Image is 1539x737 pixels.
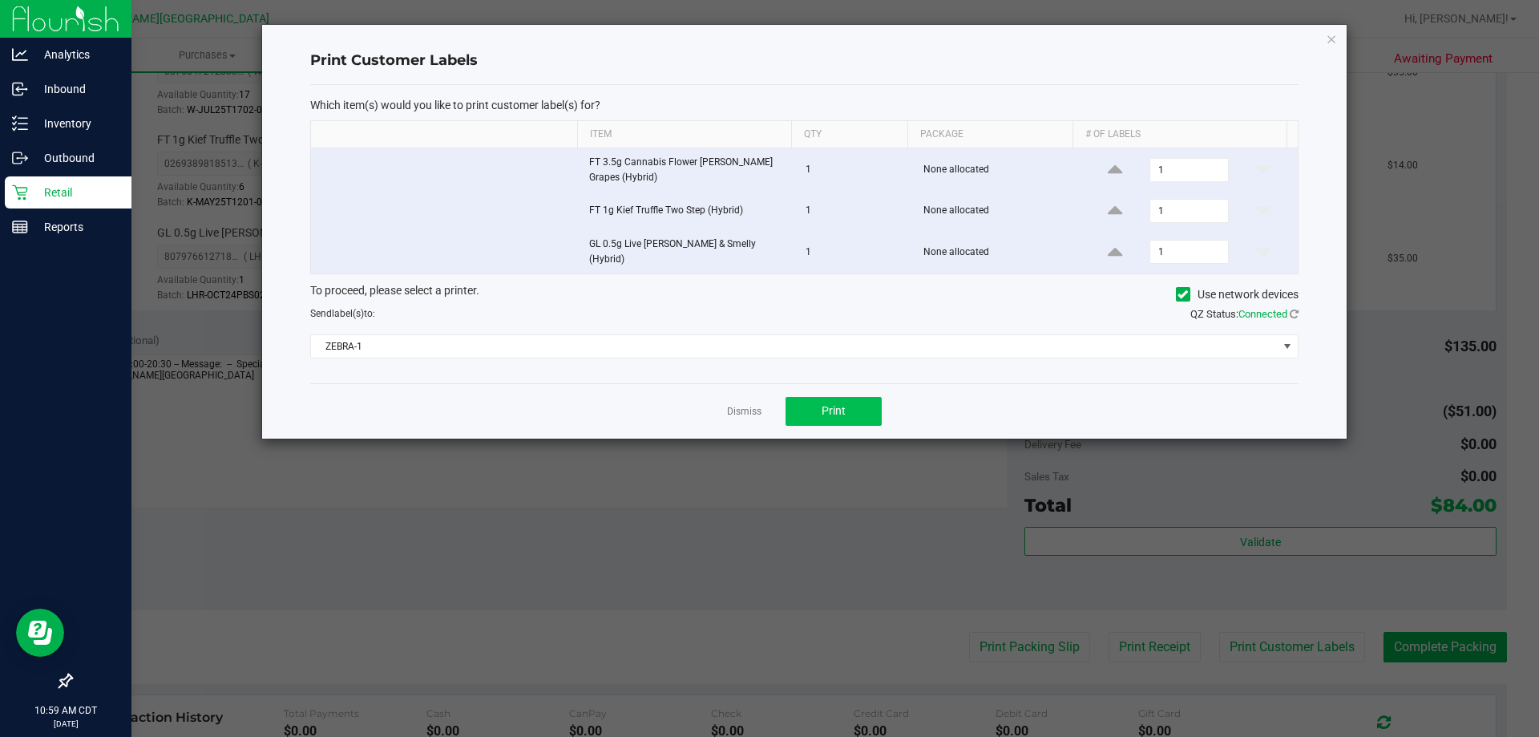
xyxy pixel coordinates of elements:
inline-svg: Inventory [12,115,28,132]
p: Analytics [28,45,124,64]
span: Send to: [310,308,375,319]
span: Print [822,404,846,417]
h4: Print Customer Labels [310,51,1299,71]
p: 10:59 AM CDT [7,703,124,718]
td: FT 3.5g Cannabis Flower [PERSON_NAME] Grapes (Hybrid) [580,148,796,192]
td: 1 [796,148,914,192]
inline-svg: Outbound [12,150,28,166]
a: Dismiss [727,405,761,419]
td: None allocated [914,192,1081,230]
inline-svg: Retail [12,184,28,200]
label: Use network devices [1176,286,1299,303]
p: Retail [28,183,124,202]
td: None allocated [914,230,1081,273]
p: Inbound [28,79,124,99]
span: ZEBRA-1 [311,335,1278,358]
inline-svg: Analytics [12,47,28,63]
th: Qty [791,121,907,148]
td: FT 1g Kief Truffle Two Step (Hybrid) [580,192,796,230]
iframe: Resource center [16,609,64,657]
div: To proceed, please select a printer. [298,282,1311,306]
th: Item [577,121,791,148]
p: Which item(s) would you like to print customer label(s) for? [310,98,1299,112]
span: Connected [1238,308,1287,320]
td: 1 [796,230,914,273]
p: Outbound [28,148,124,168]
td: 1 [796,192,914,230]
th: Package [907,121,1072,148]
inline-svg: Reports [12,219,28,235]
td: GL 0.5g Live [PERSON_NAME] & Smelly (Hybrid) [580,230,796,273]
button: Print [786,397,882,426]
p: Reports [28,217,124,237]
span: label(s) [332,308,364,319]
span: QZ Status: [1190,308,1299,320]
inline-svg: Inbound [12,81,28,97]
td: None allocated [914,148,1081,192]
p: [DATE] [7,718,124,730]
p: Inventory [28,114,124,133]
th: # of labels [1072,121,1287,148]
